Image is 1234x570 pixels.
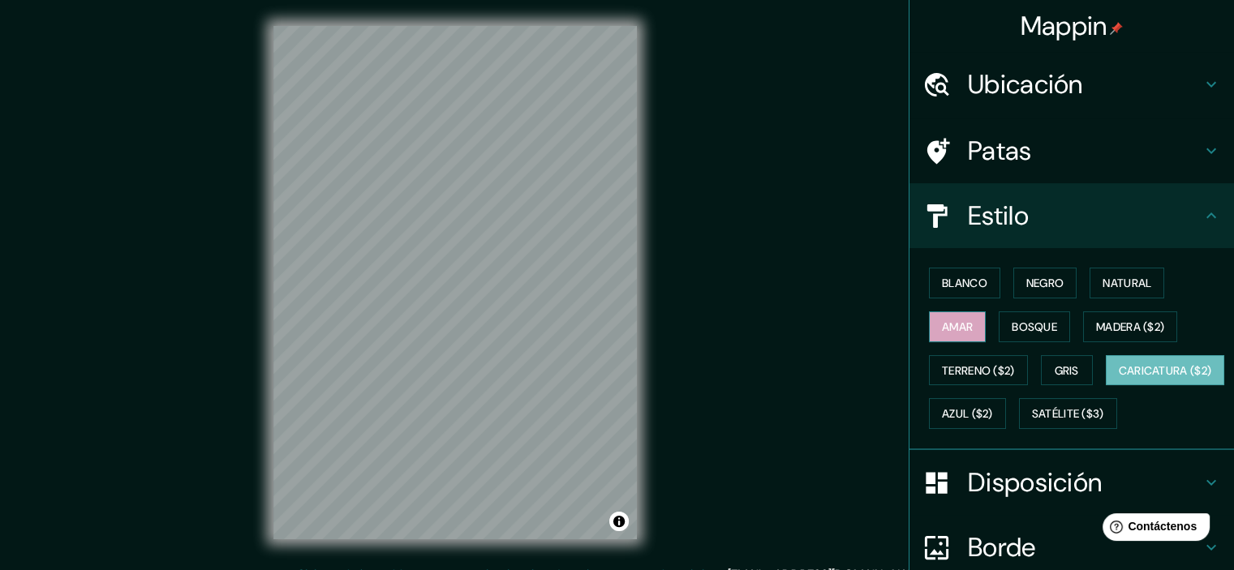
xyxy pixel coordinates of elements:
[1106,355,1225,386] button: Caricatura ($2)
[909,52,1234,117] div: Ubicación
[929,398,1006,429] button: Azul ($2)
[942,407,993,422] font: Azul ($2)
[1012,319,1057,334] font: Bosque
[1110,22,1123,35] img: pin-icon.png
[1032,407,1104,422] font: Satélite ($3)
[968,530,1036,564] font: Borde
[942,319,973,334] font: Amar
[929,355,1028,386] button: Terreno ($2)
[1103,276,1151,290] font: Natural
[1041,355,1093,386] button: Gris
[609,512,629,531] button: Activar o desactivar atribución
[1019,398,1117,429] button: Satélite ($3)
[968,134,1032,168] font: Patas
[929,311,986,342] button: Amar
[273,26,637,539] canvas: Mapa
[909,118,1234,183] div: Patas
[942,363,1015,378] font: Terreno ($2)
[909,183,1234,248] div: Estilo
[1026,276,1064,290] font: Negro
[1119,363,1212,378] font: Caricatura ($2)
[1021,9,1107,43] font: Mappin
[999,311,1070,342] button: Bosque
[1096,319,1164,334] font: Madera ($2)
[968,465,1102,499] font: Disposición
[1013,268,1077,298] button: Negro
[929,268,1000,298] button: Blanco
[1090,507,1216,552] iframe: Lanzador de widgets de ayuda
[909,450,1234,515] div: Disposición
[1090,268,1164,298] button: Natural
[942,276,987,290] font: Blanco
[1055,363,1079,378] font: Gris
[968,67,1083,101] font: Ubicación
[968,199,1029,233] font: Estilo
[1083,311,1177,342] button: Madera ($2)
